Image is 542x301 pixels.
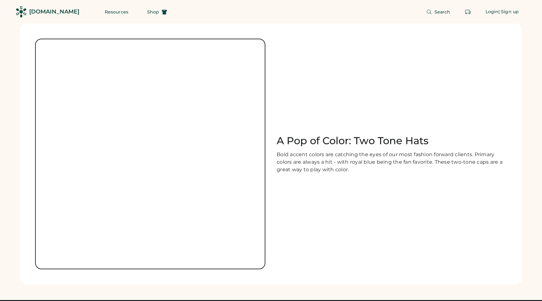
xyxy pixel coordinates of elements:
[462,6,474,18] button: Retrieve an order
[434,10,450,14] span: Search
[140,6,175,18] button: Shop
[419,6,458,18] button: Search
[16,6,27,17] img: Rendered Logo - Screens
[498,9,519,15] div: | Sign up
[29,8,79,16] div: [DOMAIN_NAME]
[277,134,507,147] h1: A Pop of Color: Two Tone Hats
[97,6,136,18] button: Resources
[277,151,507,173] div: Bold accent colors are catching the eyes of our most fashion forward clients. Primary colors are ...
[147,10,159,14] span: Shop
[486,9,499,15] div: Login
